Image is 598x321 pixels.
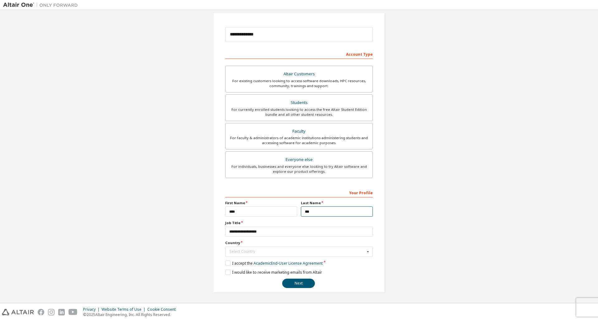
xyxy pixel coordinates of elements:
[48,309,55,315] img: instagram.svg
[225,49,373,59] div: Account Type
[83,307,102,312] div: Privacy
[147,307,179,312] div: Cookie Consent
[225,261,323,266] label: I accept the
[225,270,322,275] label: I would like to receive marketing emails from Altair
[58,309,65,315] img: linkedin.svg
[229,78,369,88] div: For existing customers looking to access software downloads, HPC resources, community, trainings ...
[225,220,373,225] label: Job Title
[83,312,179,317] p: © 2025 Altair Engineering, Inc. All Rights Reserved.
[229,98,369,107] div: Students
[229,135,369,145] div: For faculty & administrators of academic institutions administering students and accessing softwa...
[69,309,78,315] img: youtube.svg
[301,201,373,205] label: Last Name
[225,201,297,205] label: First Name
[282,279,315,288] button: Next
[3,2,81,8] img: Altair One
[230,250,365,253] div: Select Country
[38,309,44,315] img: facebook.svg
[229,164,369,174] div: For individuals, businesses and everyone else looking to try Altair software and explore our prod...
[102,307,147,312] div: Website Terms of Use
[229,155,369,164] div: Everyone else
[225,187,373,197] div: Your Profile
[254,261,323,266] a: Academic End-User License Agreement
[229,107,369,117] div: For currently enrolled students looking to access the free Altair Student Edition bundle and all ...
[229,70,369,78] div: Altair Customers
[225,240,373,245] label: Country
[2,309,34,315] img: altair_logo.svg
[229,127,369,136] div: Faculty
